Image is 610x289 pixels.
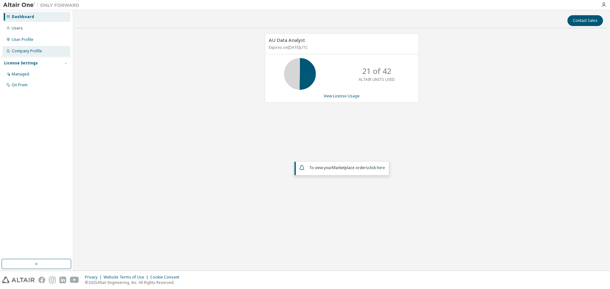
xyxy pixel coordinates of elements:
[12,26,23,31] div: Users
[324,93,360,99] a: View License Usage
[2,277,35,283] img: altair_logo.svg
[3,2,83,8] img: Altair One
[362,66,391,76] p: 21 of 42
[12,37,33,42] div: User Profile
[12,72,29,77] div: Managed
[269,37,305,43] span: AU Data Analyst
[59,277,66,283] img: linkedin.svg
[12,82,28,88] div: On Prem
[12,14,34,19] div: Dashboard
[269,45,413,50] p: Expires on [DATE] UTC
[38,277,45,283] img: facebook.svg
[4,61,38,66] div: License Settings
[12,49,42,54] div: Company Profile
[359,77,395,82] p: ALTAIR UNITS USED
[377,165,385,170] a: here
[332,165,368,170] em: Marketplace orders
[85,280,183,285] p: © 2025 Altair Engineering, Inc. All Rights Reserved.
[49,277,56,283] img: instagram.svg
[150,275,183,280] div: Cookie Consent
[85,275,104,280] div: Privacy
[70,277,79,283] img: youtube.svg
[309,165,385,170] span: To view your click
[104,275,150,280] div: Website Terms of Use
[567,15,603,26] button: Contact Sales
